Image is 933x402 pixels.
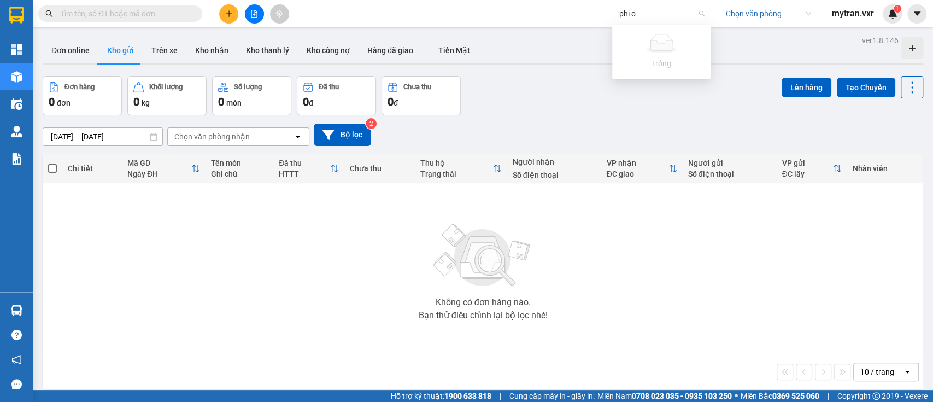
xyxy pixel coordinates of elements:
button: Đơn hàng0đơn [43,76,122,115]
button: Số lượng0món [212,76,291,115]
div: Tạo kho hàng mới [901,37,923,59]
img: svg+xml;base64,PHN2ZyBjbGFzcz0ibGlzdC1wbHVnX19zdmciIHhtbG5zPSJodHRwOi8vd3d3LnczLm9yZy8yMDAwL3N2Zy... [428,217,537,294]
span: plus [225,10,233,18]
button: Hàng đã giao [359,37,422,63]
span: 0 [303,95,309,108]
button: Đã thu0đ [297,76,376,115]
th: Toggle SortBy [122,154,206,183]
span: Cung cấp máy in - giấy in: [509,390,595,402]
sup: 1 [894,5,901,13]
button: aim [270,4,289,24]
span: đ [394,98,398,107]
span: đơn [57,98,71,107]
button: Kho thanh lý [237,37,298,63]
span: món [226,98,242,107]
span: question-circle [11,330,22,340]
span: copyright [872,392,880,400]
div: Thu hộ [420,159,493,167]
div: Khối lượng [149,83,183,91]
div: ĐC lấy [782,170,833,178]
div: Không có đơn hàng nào. [435,298,530,307]
button: Tạo Chuyến [837,78,895,97]
span: 1 [895,5,899,13]
img: warehouse-icon [11,126,22,137]
span: 0 [49,95,55,108]
div: Đã thu [279,159,330,167]
span: aim [275,10,283,18]
strong: 1900 633 818 [444,392,491,400]
sup: 2 [366,118,377,129]
th: Toggle SortBy [415,154,507,183]
div: Người gửi [688,159,771,167]
img: icon-new-feature [888,9,897,19]
div: Tên món [211,159,268,167]
div: 10 / trang [860,366,894,377]
th: Toggle SortBy [273,154,344,183]
span: Miền Bắc [741,390,819,402]
img: dashboard-icon [11,44,22,55]
div: Số lượng [234,83,262,91]
div: Chọn văn phòng nhận [174,131,250,142]
div: Mã GD [127,159,191,167]
button: caret-down [907,4,926,24]
svg: open [903,368,912,376]
img: logo-vxr [9,7,24,24]
button: Đơn online [43,37,98,63]
button: file-add [245,4,264,24]
span: | [828,390,829,402]
th: Toggle SortBy [777,154,847,183]
img: solution-icon [11,153,22,165]
div: Đơn hàng [64,83,95,91]
div: Người nhận [513,158,596,166]
div: Ghi chú [211,170,268,178]
input: Select a date range. [43,128,162,145]
span: 0 [133,95,139,108]
div: Số điện thoại [688,170,771,178]
button: Bộ lọc [314,124,371,146]
span: Tiền Mặt [438,46,470,55]
th: Toggle SortBy [601,154,683,183]
span: notification [11,354,22,365]
div: Chưa thu [350,164,409,173]
span: đ [309,98,313,107]
img: warehouse-icon [11,98,22,110]
span: message [11,379,22,389]
button: Kho nhận [186,37,237,63]
span: ⚪️ [735,394,738,398]
span: caret-down [912,9,922,19]
div: Trạng thái [420,170,493,178]
span: kg [142,98,150,107]
div: Chưa thu [403,83,431,91]
span: file-add [250,10,258,18]
div: VP nhận [607,159,668,167]
div: Số điện thoại [513,171,596,179]
img: warehouse-icon [11,71,22,83]
button: Kho công nợ [298,37,359,63]
div: Chi tiết [68,164,116,173]
div: Trống [619,57,704,69]
span: 0 [218,95,224,108]
button: Lên hàng [782,78,831,97]
button: plus [219,4,238,24]
svg: open [294,132,302,141]
div: Nhân viên [853,164,918,173]
span: 0 [388,95,394,108]
div: HTTT [279,170,330,178]
button: Chưa thu0đ [382,76,461,115]
div: ĐC giao [607,170,668,178]
button: Kho gửi [98,37,143,63]
span: search [45,10,53,18]
div: Bạn thử điều chỉnh lại bộ lọc nhé! [418,311,547,320]
button: Trên xe [143,37,186,63]
span: Miền Nam [597,390,732,402]
span: mytran.vxr [823,7,883,20]
button: Khối lượng0kg [127,76,207,115]
div: ver 1.8.146 [862,34,899,46]
input: Tìm tên, số ĐT hoặc mã đơn [60,8,189,20]
strong: 0708 023 035 - 0935 103 250 [632,392,732,400]
div: Đã thu [319,83,339,91]
span: Hỗ trợ kỹ thuật: [391,390,491,402]
div: Ngày ĐH [127,170,191,178]
strong: 0369 525 060 [772,392,819,400]
span: | [500,390,501,402]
